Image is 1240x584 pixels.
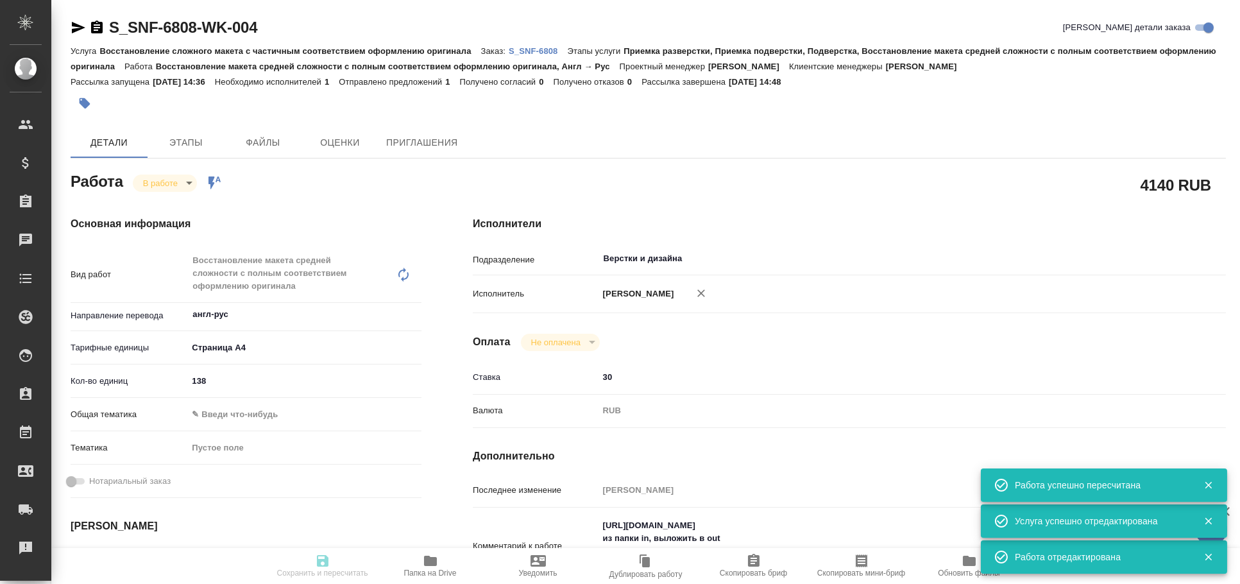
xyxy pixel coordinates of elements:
span: Файлы [232,135,294,151]
button: Папка на Drive [377,548,484,584]
div: ✎ Введи что-нибудь [192,408,406,421]
input: Пустое поле [599,481,1164,499]
div: Страница А4 [187,337,421,359]
div: Работа успешно пересчитана [1015,479,1184,492]
p: Восстановление сложного макета с частичным соответствием оформлению оригинала [99,46,480,56]
div: Пустое поле [187,437,421,459]
p: Общая тематика [71,408,187,421]
div: ✎ Введи что-нибудь [187,404,421,425]
h4: Основная информация [71,216,421,232]
p: Услуга [71,46,99,56]
p: [DATE] 14:48 [729,77,791,87]
p: Получено отказов [554,77,627,87]
p: Направление перевода [71,309,187,322]
div: RUB [599,400,1164,422]
p: Восстановление макета средней сложности с полным соответствием оформлению оригинала, Англ → Рус [156,62,620,71]
button: Не оплачена [527,337,584,348]
h4: Дополнительно [473,449,1226,464]
p: Необходимо исполнителей [215,77,325,87]
p: [PERSON_NAME] [708,62,789,71]
span: Детали [78,135,140,151]
button: Добавить тэг [71,89,99,117]
textarea: [URL][DOMAIN_NAME] из папки in, выложить в out картинки переводим [599,515,1164,575]
span: Приглашения [386,135,458,151]
button: Дублировать работу [592,548,700,584]
p: Рассылка запущена [71,77,153,87]
span: Скопировать мини-бриф [817,569,905,578]
p: Получено согласий [460,77,539,87]
p: 1 [445,77,459,87]
button: Удалить исполнителя [687,279,715,307]
p: Отправлено предложений [339,77,445,87]
p: Исполнитель [473,288,599,300]
button: Закрыть [1195,515,1221,527]
p: Клиентские менеджеры [789,62,886,71]
p: Вид работ [71,268,187,281]
div: Работа отредактирована [1015,551,1184,563]
button: Скопировать бриф [700,548,808,584]
div: В работе [521,334,600,351]
span: Оценки [309,135,371,151]
button: В работе [139,178,182,189]
div: В работе [133,175,197,192]
span: Сохранить и пересчитать [277,569,368,578]
p: Валюта [473,404,599,417]
p: Тарифные единицы [71,341,187,354]
div: Пустое поле [192,442,406,454]
span: Папка на Drive [404,569,457,578]
span: Нотариальный заказ [89,475,171,488]
button: Обновить файлы [915,548,1023,584]
button: Open [414,313,417,316]
p: [DATE] 14:36 [153,77,215,87]
p: 0 [627,77,641,87]
button: Open [1156,257,1159,260]
button: Уведомить [484,548,592,584]
div: Услуга успешно отредактирована [1015,515,1184,528]
p: [PERSON_NAME] [886,62,967,71]
a: S_SNF-6808 [509,45,568,56]
button: Сохранить и пересчитать [269,548,377,584]
span: Скопировать бриф [720,569,787,578]
h2: 4140 RUB [1141,174,1211,196]
p: Подразделение [473,253,599,266]
h2: Работа [71,169,123,192]
button: Скопировать ссылку [89,20,105,35]
p: Кол-во единиц [71,375,187,388]
p: S_SNF-6808 [509,46,568,56]
p: Заказ: [481,46,509,56]
p: Работа [124,62,156,71]
p: Этапы услуги [568,46,624,56]
span: Обновить файлы [938,569,1000,578]
span: Уведомить [519,569,557,578]
p: Приемка разверстки, Приемка подверстки, Подверстка, Восстановление макета средней сложности с пол... [71,46,1216,71]
p: Рассылка завершена [641,77,729,87]
button: Скопировать мини-бриф [808,548,915,584]
p: Ставка [473,371,599,384]
button: Закрыть [1195,479,1221,491]
h4: [PERSON_NAME] [71,519,421,534]
input: ✎ Введи что-нибудь [599,368,1164,386]
p: [PERSON_NAME] [599,288,674,300]
p: 0 [539,77,553,87]
span: [PERSON_NAME] детали заказа [1063,21,1191,34]
p: Тематика [71,442,187,454]
h4: Оплата [473,334,511,350]
button: Закрыть [1195,551,1221,563]
a: S_SNF-6808-WK-004 [109,19,257,36]
p: 1 [325,77,339,87]
span: Этапы [155,135,217,151]
input: ✎ Введи что-нибудь [187,372,421,390]
p: Последнее изменение [473,484,599,497]
span: Дублировать работу [609,570,683,579]
p: Проектный менеджер [620,62,708,71]
h4: Исполнители [473,216,1226,232]
p: Комментарий к работе [473,540,599,553]
button: Скопировать ссылку для ЯМессенджера [71,20,86,35]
